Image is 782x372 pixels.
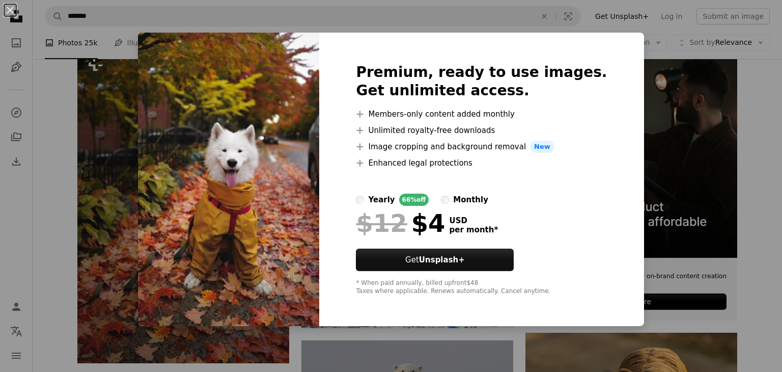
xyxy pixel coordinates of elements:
li: Unlimited royalty-free downloads [356,124,607,137]
div: yearly [368,194,395,206]
strong: Unsplash+ [419,255,465,264]
span: per month * [449,225,498,234]
li: Members-only content added monthly [356,108,607,120]
button: GetUnsplash+ [356,249,514,271]
div: monthly [453,194,488,206]
span: USD [449,216,498,225]
div: * When paid annually, billed upfront $48 Taxes where applicable. Renews automatically. Cancel any... [356,279,607,296]
span: New [530,141,554,153]
div: $4 [356,210,445,236]
li: Enhanced legal protections [356,157,607,169]
h2: Premium, ready to use images. Get unlimited access. [356,63,607,100]
input: monthly [441,196,449,204]
input: yearly66%off [356,196,364,204]
span: $12 [356,210,407,236]
div: 66% off [399,194,429,206]
li: Image cropping and background removal [356,141,607,153]
img: premium_photo-1666278379770-440439b08656 [138,33,319,326]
